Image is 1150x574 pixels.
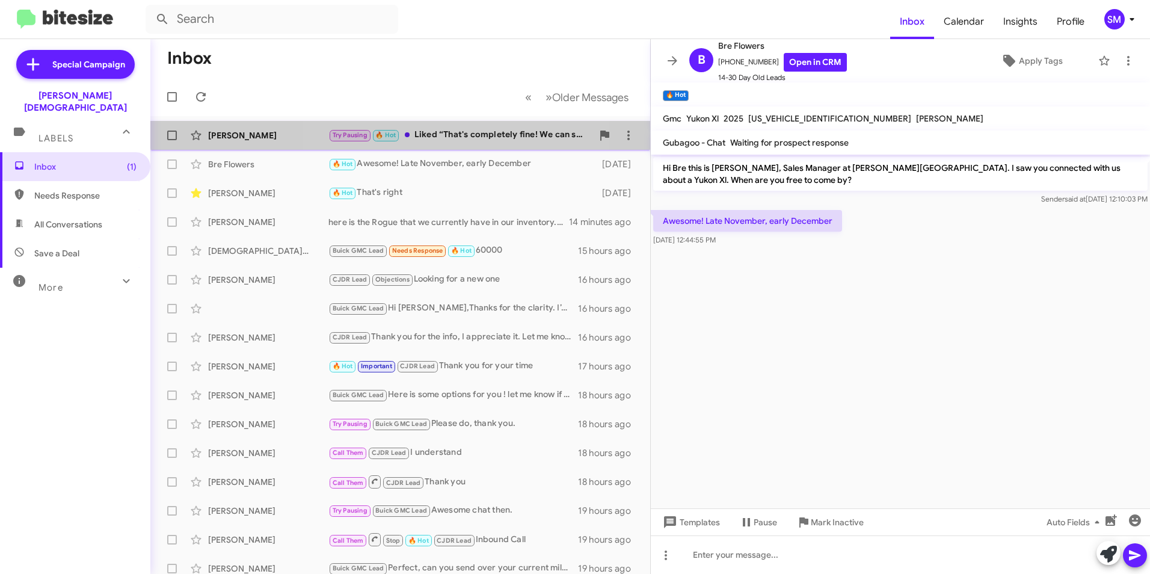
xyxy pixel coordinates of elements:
span: More [38,282,63,293]
span: [PHONE_NUMBER] [718,53,847,72]
div: 17 hours ago [578,360,641,372]
span: 🔥 Hot [333,362,353,370]
span: Yukon Xl [686,113,719,124]
span: Apply Tags [1019,50,1063,72]
span: Gubagoo - Chat [663,137,725,148]
span: Gmc [663,113,681,124]
div: [PERSON_NAME] [208,129,328,141]
span: 2025 [724,113,743,124]
span: Special Campaign [52,58,125,70]
div: 19 hours ago [578,534,641,546]
div: here is the Rogue that we currently have in our inventory. [URL][DOMAIN_NAME][PERSON_NAME][US_VEH... [328,216,569,228]
div: Liked “That's completely fine! We can schedule an appointment for October. Just let me know what ... [328,128,592,142]
span: [US_VEHICLE_IDENTIFICATION_NUMBER] [748,113,911,124]
span: All Conversations [34,218,102,230]
div: 18 hours ago [578,447,641,459]
p: Hi Bre this is [PERSON_NAME], Sales Manager at [PERSON_NAME][GEOGRAPHIC_DATA]. I saw you connecte... [653,157,1148,191]
span: » [546,90,552,105]
div: [PERSON_NAME] [208,447,328,459]
h1: Inbox [167,49,212,68]
div: [PERSON_NAME] [208,476,328,488]
span: Call Them [333,449,364,457]
span: (1) [127,161,137,173]
div: Awesome chat then. [328,504,578,517]
span: [PERSON_NAME] [916,113,983,124]
div: 18 hours ago [578,418,641,430]
div: 16 hours ago [578,303,641,315]
a: Profile [1047,4,1094,39]
span: CJDR Lead [333,333,367,341]
span: Templates [660,511,720,533]
div: Thank you for your time [328,359,578,373]
div: Inbound Call [328,532,578,547]
div: 16 hours ago [578,332,641,344]
div: I understand [328,446,578,460]
div: Thank you for the info, I appreciate it. Let me know if there's a possibility of getting the pric... [328,330,578,344]
span: 🔥 Hot [333,160,353,168]
span: Pause [754,511,777,533]
span: Buick GMC Lead [375,507,427,514]
span: Waiting for prospect response [730,137,849,148]
a: Special Campaign [16,50,135,79]
button: Apply Tags [970,50,1092,72]
div: 18 hours ago [578,476,641,488]
span: Try Pausing [333,131,367,139]
div: [PERSON_NAME] [208,187,328,199]
div: Bre Flowers [208,158,328,170]
div: [PERSON_NAME] [208,360,328,372]
span: Needs Response [392,247,443,255]
span: Buick GMC Lead [333,247,384,255]
span: Call Them [333,537,364,545]
div: Looking for a new one [328,273,578,286]
span: 🔥 Hot [333,189,353,197]
a: Insights [994,4,1047,39]
span: Stop [386,537,401,545]
div: [DEMOGRAPHIC_DATA][PERSON_NAME] [208,245,328,257]
span: « [525,90,532,105]
div: SM [1104,9,1125,29]
span: 🔥 Hot [451,247,472,255]
span: Auto Fields [1047,511,1104,533]
div: Here is some options for you ! let me know if any of theses would work out [328,388,578,402]
a: Open in CRM [784,53,847,72]
span: B [698,51,706,70]
span: Important [361,362,392,370]
button: SM [1094,9,1137,29]
span: 🔥 Hot [408,537,429,545]
input: Search [146,5,398,34]
span: Sender [DATE] 12:10:03 PM [1041,194,1148,203]
div: 15 hours ago [578,245,641,257]
span: 14-30 Day Old Leads [718,72,847,84]
span: Try Pausing [333,420,367,428]
span: said at [1065,194,1086,203]
span: CJDR Lead [400,362,435,370]
button: Previous [518,85,539,110]
span: Labels [38,133,73,144]
div: Hi [PERSON_NAME],Thanks for the clarity. I’m putting together out-the-door options for the Sierra... [328,301,578,315]
div: 19 hours ago [578,505,641,517]
button: Auto Fields [1037,511,1114,533]
small: 🔥 Hot [663,90,689,101]
button: Templates [651,511,730,533]
div: [PERSON_NAME] [208,505,328,517]
div: That's right [328,186,597,200]
div: [PERSON_NAME] [208,274,328,286]
p: Awesome! Late November, early December [653,210,842,232]
span: Needs Response [34,190,137,202]
div: [PERSON_NAME] [208,418,328,430]
span: Objections [375,276,410,283]
a: Inbox [890,4,934,39]
span: Mark Inactive [811,511,864,533]
span: Call Them [333,479,364,487]
div: [PERSON_NAME] [208,534,328,546]
button: Next [538,85,636,110]
div: [DATE] [597,158,641,170]
span: CJDR Lead [386,479,421,487]
span: CJDR Lead [372,449,407,457]
div: [PERSON_NAME] [208,389,328,401]
span: Older Messages [552,91,629,104]
span: Buick GMC Lead [333,391,384,399]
